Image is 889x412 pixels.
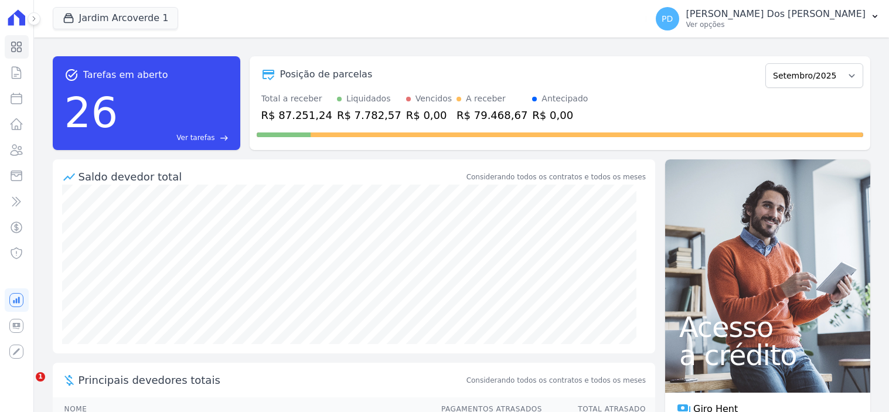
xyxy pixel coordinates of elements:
div: Posição de parcelas [280,67,373,81]
div: R$ 0,00 [532,107,588,123]
div: R$ 87.251,24 [261,107,332,123]
span: Acesso [679,313,856,341]
span: a crédito [679,341,856,369]
div: Total a receber [261,93,332,105]
span: Tarefas em aberto [83,68,168,82]
p: [PERSON_NAME] Dos [PERSON_NAME] [686,8,866,20]
div: Considerando todos os contratos e todos os meses [466,172,646,182]
button: Jardim Arcoverde 1 [53,7,179,29]
div: Liquidados [346,93,391,105]
span: 1 [36,372,45,382]
div: R$ 7.782,57 [337,107,401,123]
div: A receber [466,93,506,105]
div: 26 [64,82,118,143]
div: R$ 0,00 [406,107,452,123]
span: task_alt [64,68,79,82]
span: east [220,134,229,142]
div: Vencidos [415,93,452,105]
div: R$ 79.468,67 [457,107,527,123]
div: Antecipado [541,93,588,105]
span: PD [662,15,673,23]
p: Ver opções [686,20,866,29]
a: Ver tarefas east [122,132,228,143]
span: Principais devedores totais [79,372,464,388]
span: Considerando todos os contratos e todos os meses [466,375,646,386]
div: Saldo devedor total [79,169,464,185]
iframe: Intercom live chat [12,372,40,400]
button: PD [PERSON_NAME] Dos [PERSON_NAME] Ver opções [646,2,889,35]
span: Ver tarefas [176,132,214,143]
